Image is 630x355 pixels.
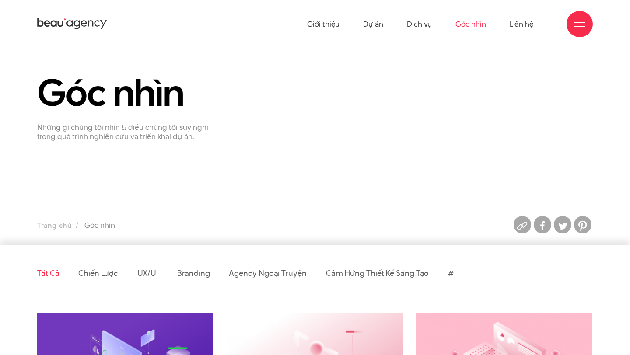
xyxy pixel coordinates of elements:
[37,72,213,112] h1: Góc nhìn
[137,268,158,278] a: UX/UI
[37,123,213,141] p: Những gì chúng tôi nhìn & điều chúng tôi suy nghĩ trong quá trình nghiên cứu và triển khai dự án.
[37,268,59,278] a: Tất cả
[448,268,454,278] a: #
[326,268,429,278] a: Cảm hứng thiết kế sáng tạo
[229,268,306,278] a: Agency ngoại truyện
[78,268,118,278] a: Chiến lược
[37,220,71,230] a: Trang chủ
[177,268,210,278] a: Branding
